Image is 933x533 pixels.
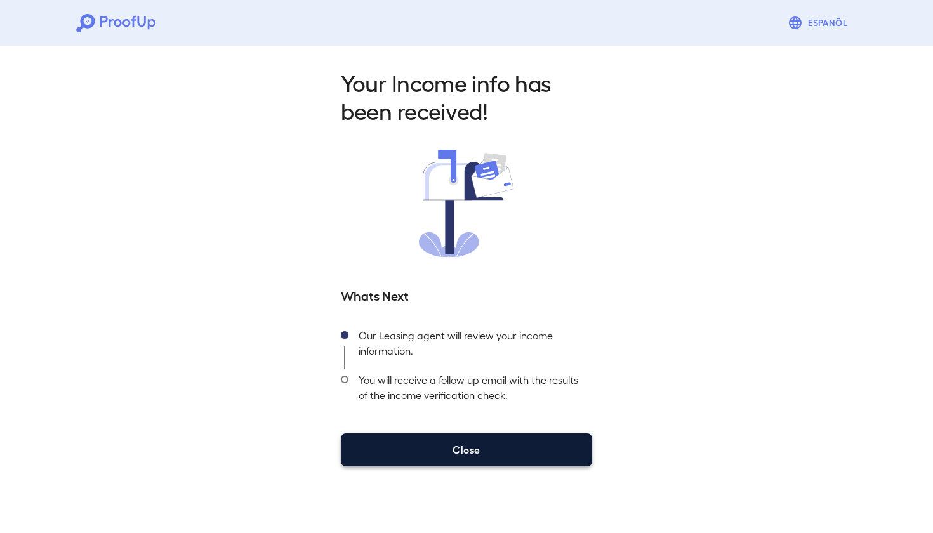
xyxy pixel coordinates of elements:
img: received.svg [419,150,514,257]
h5: Whats Next [341,286,592,304]
div: You will receive a follow up email with the results of the income verification check. [348,369,592,413]
div: Our Leasing agent will review your income information. [348,324,592,369]
h2: Your Income info has been received! [341,69,592,124]
button: Espanõl [783,10,857,36]
button: Close [341,433,592,466]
